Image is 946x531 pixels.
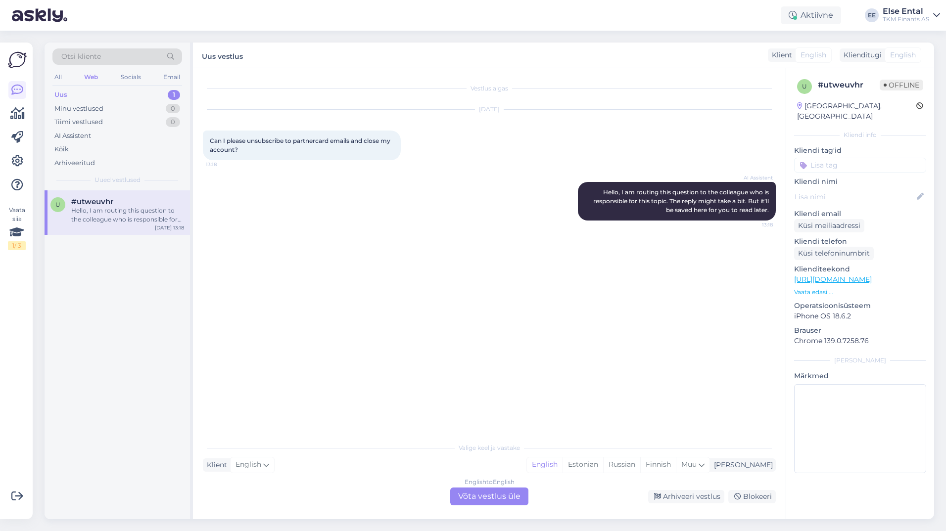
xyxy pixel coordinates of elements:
[794,177,926,187] p: Kliendi nimi
[681,460,697,469] span: Muu
[95,176,141,184] span: Uued vestlused
[794,288,926,297] p: Vaata edasi ...
[54,144,69,154] div: Kõik
[82,71,100,84] div: Web
[794,158,926,173] input: Lisa tag
[203,84,776,93] div: Vestlus algas
[52,71,64,84] div: All
[563,457,603,472] div: Estonian
[794,356,926,365] div: [PERSON_NAME]
[794,145,926,156] p: Kliendi tag'id
[818,79,880,91] div: # utweuvhr
[8,50,27,69] img: Askly Logo
[203,443,776,452] div: Valige keel ja vastake
[794,236,926,247] p: Kliendi telefon
[54,131,91,141] div: AI Assistent
[54,158,95,168] div: Arhiveeritud
[450,487,528,505] div: Võta vestlus üle
[795,191,915,202] input: Lisa nimi
[527,457,563,472] div: English
[890,50,916,60] span: English
[8,206,26,250] div: Vaata siia
[168,90,180,100] div: 1
[236,459,261,470] span: English
[603,457,640,472] div: Russian
[794,219,864,232] div: Küsi meiliaadressi
[465,478,515,487] div: English to English
[161,71,182,84] div: Email
[801,50,826,60] span: English
[202,48,243,62] label: Uus vestlus
[71,197,113,206] span: #utweuvhr
[206,161,243,168] span: 13:18
[781,6,841,24] div: Aktiivne
[8,241,26,250] div: 1 / 3
[794,275,872,284] a: [URL][DOMAIN_NAME]
[640,457,676,472] div: Finnish
[883,7,940,23] a: Else EntalTKM Finants AS
[880,80,923,90] span: Offline
[794,371,926,381] p: Märkmed
[794,301,926,311] p: Operatsioonisüsteem
[119,71,143,84] div: Socials
[728,490,776,503] div: Blokeeri
[794,336,926,346] p: Chrome 139.0.7258.76
[166,117,180,127] div: 0
[55,201,60,208] span: u
[794,311,926,321] p: iPhone OS 18.6.2
[736,221,773,228] span: 13:18
[768,50,792,60] div: Klient
[883,7,929,15] div: Else Ental
[54,104,103,114] div: Minu vestlused
[203,105,776,114] div: [DATE]
[203,460,227,470] div: Klient
[155,224,184,231] div: [DATE] 13:18
[794,209,926,219] p: Kliendi email
[210,137,392,153] span: Can I please unsubscribe to partnercard emails and close my account?
[71,206,184,224] div: Hello, I am routing this question to the colleague who is responsible for this topic. The reply m...
[648,490,724,503] div: Arhiveeri vestlus
[736,174,773,181] span: AI Assistent
[794,131,926,139] div: Kliendi info
[54,90,67,100] div: Uus
[61,51,101,62] span: Otsi kliente
[802,83,807,90] span: u
[593,188,770,214] span: Hello, I am routing this question to the colleague who is responsible for this topic. The reply m...
[794,325,926,336] p: Brauser
[710,460,773,470] div: [PERSON_NAME]
[166,104,180,114] div: 0
[840,50,882,60] div: Klienditugi
[883,15,929,23] div: TKM Finants AS
[865,8,879,22] div: EE
[54,117,103,127] div: Tiimi vestlused
[797,101,916,122] div: [GEOGRAPHIC_DATA], [GEOGRAPHIC_DATA]
[794,264,926,274] p: Klienditeekond
[794,247,874,260] div: Küsi telefoninumbrit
